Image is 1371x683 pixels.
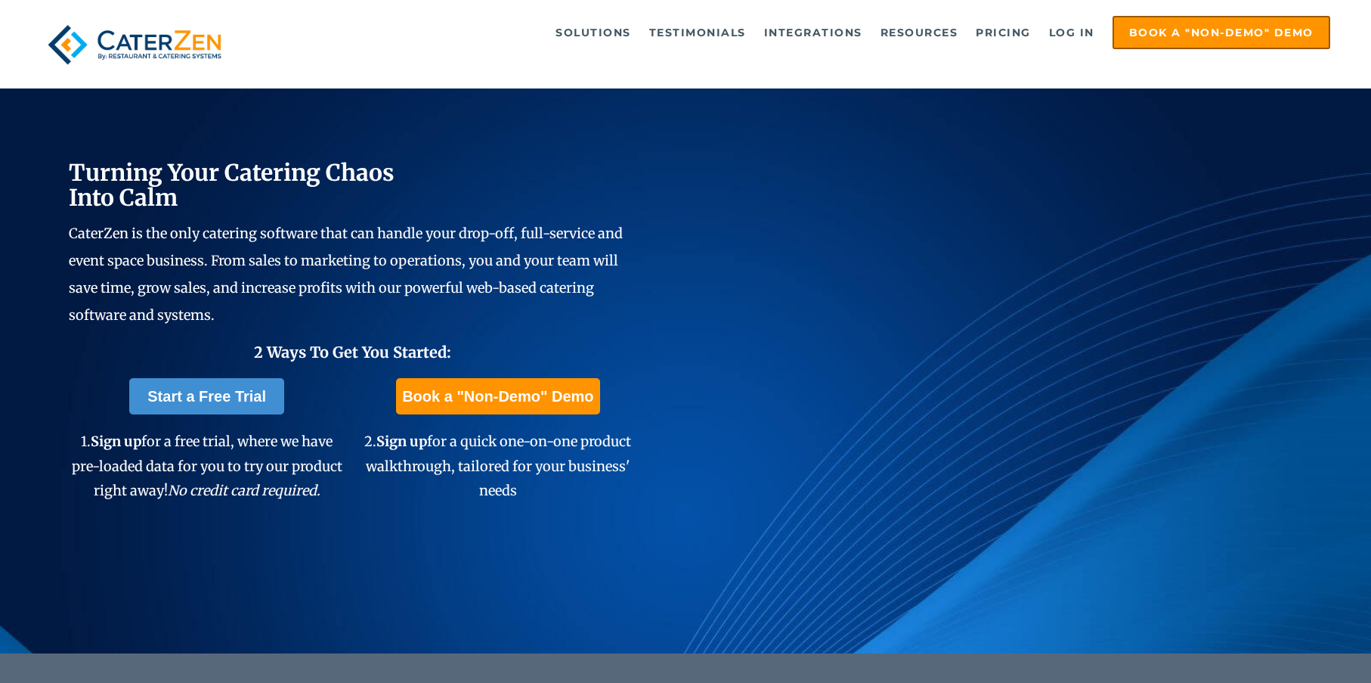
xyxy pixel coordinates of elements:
span: 2 Ways To Get You Started: [254,343,451,362]
iframe: Help widget launcher [1236,624,1354,666]
span: Sign up [91,433,141,450]
a: Resources [873,17,966,48]
a: Start a Free Trial [129,378,284,414]
span: 1. for a free trial, where we have pre-loaded data for you to try our product right away! [72,433,342,499]
a: Book a "Non-Demo" Demo [396,378,599,414]
span: Sign up [376,433,427,450]
a: Pricing [968,17,1038,48]
img: caterzen [41,16,228,73]
em: No credit card required. [168,482,320,499]
div: Navigation Menu [262,16,1330,49]
span: CaterZen is the only catering software that can handle your drop-off, full-service and event spac... [69,225,623,324]
a: Solutions [548,17,639,48]
a: Integrations [757,17,870,48]
a: Book a "Non-Demo" Demo [1113,16,1330,49]
span: Turning Your Catering Chaos Into Calm [69,158,395,212]
a: Testimonials [642,17,754,48]
span: 2. for a quick one-on-one product walkthrough, tailored for your business' needs [364,433,631,499]
a: Log in [1041,17,1102,48]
